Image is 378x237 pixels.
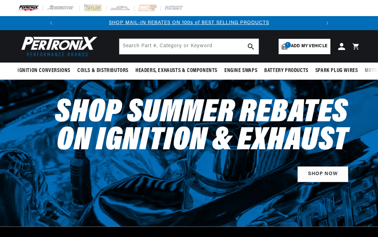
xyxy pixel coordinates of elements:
[17,34,98,58] img: Pertronix
[264,67,308,74] span: Battery Products
[17,63,74,79] summary: Ignition Conversions
[135,67,217,74] span: Headers, Exhausts & Components
[58,19,320,27] div: 1 of 2
[17,67,70,74] span: Ignition Conversions
[285,42,291,48] span: 1
[44,16,58,30] button: Translation missing: en.sections.announcements.previous_announcement
[297,166,348,182] a: SHOP NOW
[224,67,257,74] span: Engine Swaps
[261,63,312,79] summary: Battery Products
[315,67,358,74] span: Spark Plug Wires
[243,39,259,54] button: search button
[279,39,330,54] a: 1Add my vehicle
[221,63,261,79] summary: Engine Swaps
[132,63,221,79] summary: Headers, Exhausts & Components
[77,67,128,74] span: Coils & Distributors
[55,99,348,155] h2: Shop Summer Rebates on Ignition & Exhaust
[291,43,327,50] span: Add my vehicle
[74,63,132,79] summary: Coils & Distributors
[320,16,334,30] button: Translation missing: en.sections.announcements.next_announcement
[109,20,269,26] a: SHOP MAIL-IN REBATES ON 100s of BEST SELLING PRODUCTS
[119,39,259,54] input: Search Part #, Category or Keyword
[58,19,320,27] div: Announcement
[312,63,362,79] summary: Spark Plug Wires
